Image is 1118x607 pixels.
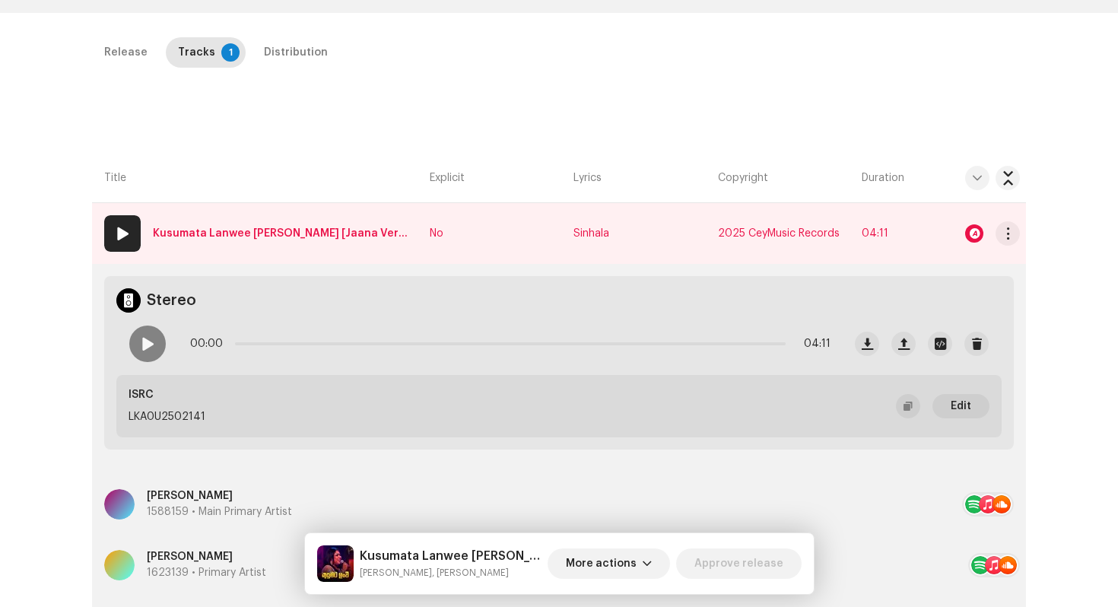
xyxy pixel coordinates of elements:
h5: Kusumata Lanwee Ron Ganna [Jaana Version] [360,547,542,565]
span: Sinhala [573,228,609,240]
p: 1588159 • Main Primary Artist [147,504,292,520]
span: Explicit [430,170,465,186]
small: Kusumata Lanwee Ron Ganna [Jaana Version] [360,565,542,580]
p: 1623139 • Primary Artist [147,565,266,581]
p: [PERSON_NAME] [147,488,292,504]
span: More actions [566,548,637,579]
img: addd969f-c7d4-48cf-b795-c52bd541e0e4 [317,545,354,582]
button: Edit [932,394,989,418]
span: Edit [951,391,971,421]
span: Copyright [718,170,768,186]
span: Lyrics [573,170,602,186]
span: 2025 CeyMusic Records [718,228,840,240]
p: [PERSON_NAME] [147,549,266,565]
div: Distribution [264,37,328,68]
span: 04:11 [862,228,888,239]
span: Approve release [694,548,783,579]
button: More actions [548,548,670,579]
strong: Kusumata Lanwee Ron Ganna [Jaana Version] [153,218,411,249]
span: 04:11 [792,329,831,359]
button: Approve release [676,548,802,579]
span: No [430,228,443,240]
span: Duration [862,170,904,186]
